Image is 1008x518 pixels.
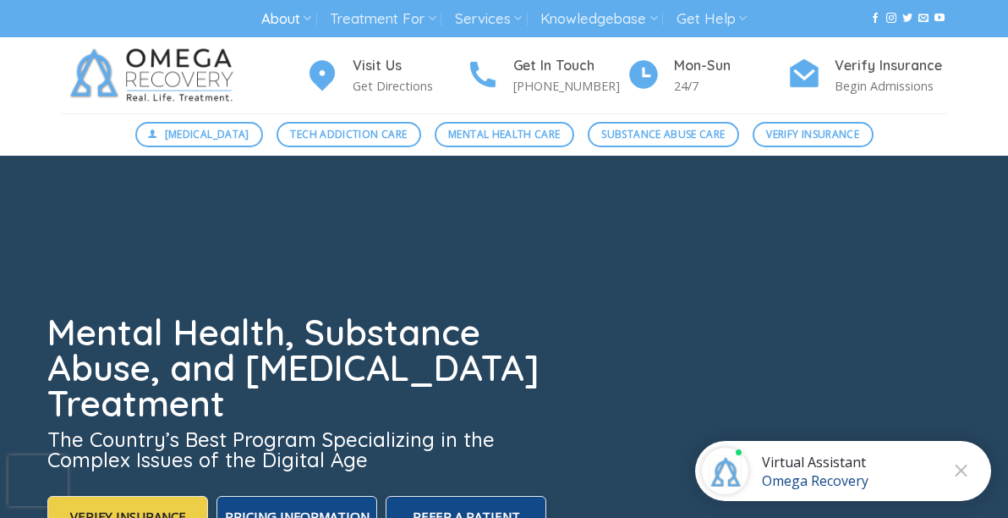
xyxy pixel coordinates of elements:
a: Follow on Facebook [870,13,880,25]
a: Mental Health Care [435,122,574,147]
h4: Mon-Sun [674,55,787,77]
span: [MEDICAL_DATA] [165,126,249,142]
p: [PHONE_NUMBER] [513,76,627,96]
a: Get In Touch [PHONE_NUMBER] [466,55,627,96]
a: Verify Insurance [753,122,874,147]
a: Treatment For [330,3,436,35]
a: Follow on Twitter [902,13,912,25]
span: Verify Insurance [766,126,859,142]
a: About [261,3,311,35]
a: Get Help [677,3,747,35]
a: [MEDICAL_DATA] [135,122,264,147]
iframe: reCAPTCHA [8,455,68,506]
p: Get Directions [353,76,466,96]
a: Follow on Instagram [886,13,896,25]
a: Visit Us Get Directions [305,55,466,96]
a: Follow on YouTube [934,13,945,25]
span: Substance Abuse Care [601,126,725,142]
img: Omega Recovery [60,37,250,113]
span: Tech Addiction Care [290,126,407,142]
a: Send us an email [918,13,929,25]
a: Services [455,3,522,35]
h4: Get In Touch [513,55,627,77]
p: 24/7 [674,76,787,96]
a: Verify Insurance Begin Admissions [787,55,948,96]
h1: Mental Health, Substance Abuse, and [MEDICAL_DATA] Treatment [47,315,550,422]
a: Tech Addiction Care [277,122,421,147]
h4: Verify Insurance [835,55,948,77]
h4: Visit Us [353,55,466,77]
a: Knowledgebase [540,3,657,35]
p: Begin Admissions [835,76,948,96]
a: Substance Abuse Care [588,122,739,147]
h3: The Country’s Best Program Specializing in the Complex Issues of the Digital Age [47,429,550,470]
span: Mental Health Care [448,126,560,142]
